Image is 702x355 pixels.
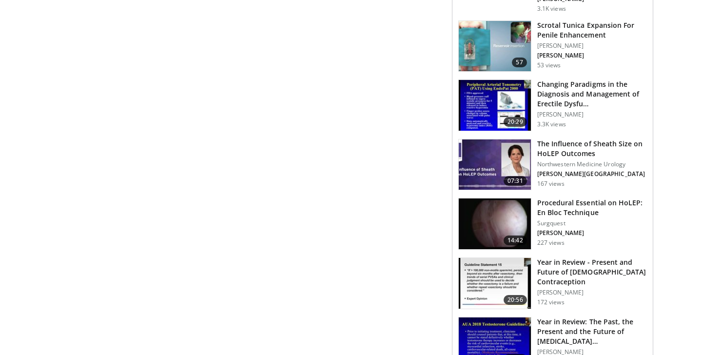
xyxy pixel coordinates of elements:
[537,289,647,296] p: [PERSON_NAME]
[504,176,527,186] span: 07:31
[537,229,647,237] p: [PERSON_NAME]
[458,79,647,131] a: 20:29 Changing Paradigms in the Diagnosis and Management of Erectile Dysfu… [PERSON_NAME] 3.3K views
[504,236,527,245] span: 14:42
[537,5,566,13] p: 3.1K views
[504,295,527,305] span: 20:56
[537,20,647,40] h3: Scrotal Tunica Expansion For Penile Enhancement
[458,139,647,191] a: 07:31 The Influence of Sheath Size on HoLEP Outcomes Northwestern Medicine Urology [PERSON_NAME][...
[537,317,647,346] h3: Year in Review: The Past, the Present and the Future of [MEDICAL_DATA]…
[459,258,531,309] img: 996fb43a-a3fd-4b79-842d-bf110f0b9465.150x105_q85_crop-smart_upscale.jpg
[537,61,561,69] p: 53 views
[537,180,565,188] p: 167 views
[537,111,647,118] p: [PERSON_NAME]
[537,219,647,227] p: Surgquest
[459,198,531,249] img: f8358da4-3d35-4210-b7ae-f6c5eb0fb5e3.150x105_q85_crop-smart_upscale.jpg
[459,80,531,131] img: 80f3077e-abaa-4389-abf7-ee84ccfb4bd5.150x105_q85_crop-smart_upscale.jpg
[537,120,566,128] p: 3.3K views
[459,21,531,72] img: 8e4cc325-7cdd-4682-af07-7de64a393946.150x105_q85_crop-smart_upscale.jpg
[537,42,647,50] p: [PERSON_NAME]
[537,257,647,287] h3: Year in Review - Present and Future of [DEMOGRAPHIC_DATA] Contraception
[458,20,647,72] a: 57 Scrotal Tunica Expansion For Penile Enhancement [PERSON_NAME] [PERSON_NAME] 53 views
[537,239,565,247] p: 227 views
[458,198,647,250] a: 14:42 Procedural Essential on HoLEP: En Bloc Technique Surgquest [PERSON_NAME] 227 views
[504,117,527,127] span: 20:29
[537,160,647,168] p: Northwestern Medicine Urology
[537,298,565,306] p: 172 views
[537,198,647,217] h3: Procedural Essential on HoLEP: En Bloc Technique
[537,170,647,178] p: [PERSON_NAME][GEOGRAPHIC_DATA]
[512,58,526,67] span: 57
[458,257,647,309] a: 20:56 Year in Review - Present and Future of [DEMOGRAPHIC_DATA] Contraception [PERSON_NAME] 172 v...
[537,79,647,109] h3: Changing Paradigms in the Diagnosis and Management of Erectile Dysfu…
[537,139,647,158] h3: The Influence of Sheath Size on HoLEP Outcomes
[459,139,531,190] img: 2adc132c-61f2-4c60-8eff-b1f2f0421cfb.150x105_q85_crop-smart_upscale.jpg
[537,52,647,59] p: [PERSON_NAME]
